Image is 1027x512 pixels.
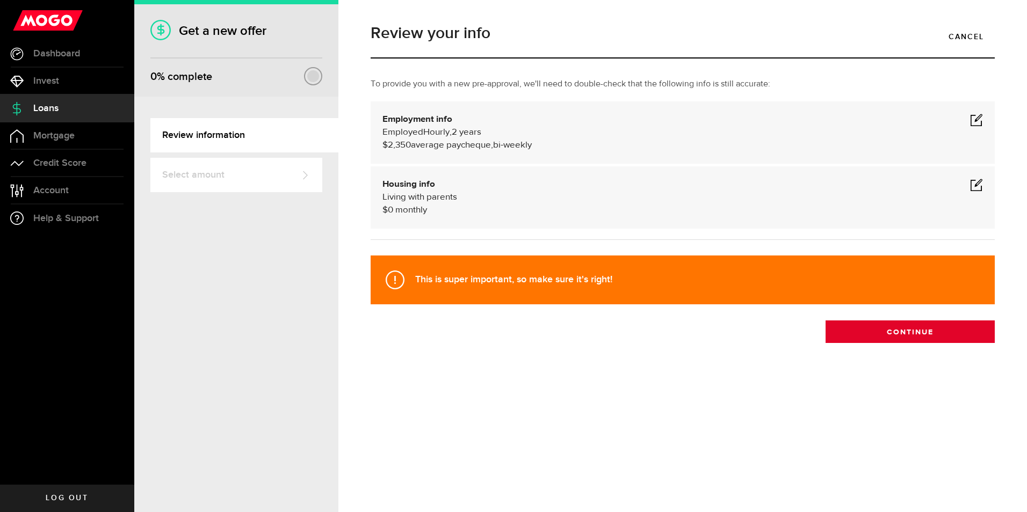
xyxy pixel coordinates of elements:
h1: Review your info [371,25,995,41]
span: 0 [388,206,393,215]
span: Invest [33,76,59,86]
span: , [450,128,452,137]
span: bi-weekly [493,141,532,150]
span: 0 [150,70,157,83]
h1: Get a new offer [150,23,322,39]
span: 2 years [452,128,481,137]
a: Review information [150,118,338,152]
p: To provide you with a new pre-approval, we'll need to double-check that the following info is sti... [371,78,995,91]
a: Cancel [938,25,995,48]
span: Help & Support [33,214,99,223]
span: Loans [33,104,59,113]
span: Dashboard [33,49,80,58]
span: $ [382,206,388,215]
strong: This is super important, so make sure it's right! [415,274,612,285]
span: Living with parents [382,193,457,202]
span: Account [33,186,69,195]
b: Housing info [382,180,435,189]
a: Select amount [150,158,322,192]
span: monthly [395,206,427,215]
span: Log out [46,494,88,502]
span: Employed [382,128,423,137]
span: Credit Score [33,158,86,168]
button: Continue [826,320,995,343]
span: $2,350 [382,141,411,150]
b: Employment info [382,115,452,124]
div: % complete [150,67,212,86]
span: Hourly [423,128,450,137]
span: average paycheque, [411,141,493,150]
span: Mortgage [33,131,75,141]
button: Open LiveChat chat widget [9,4,41,36]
